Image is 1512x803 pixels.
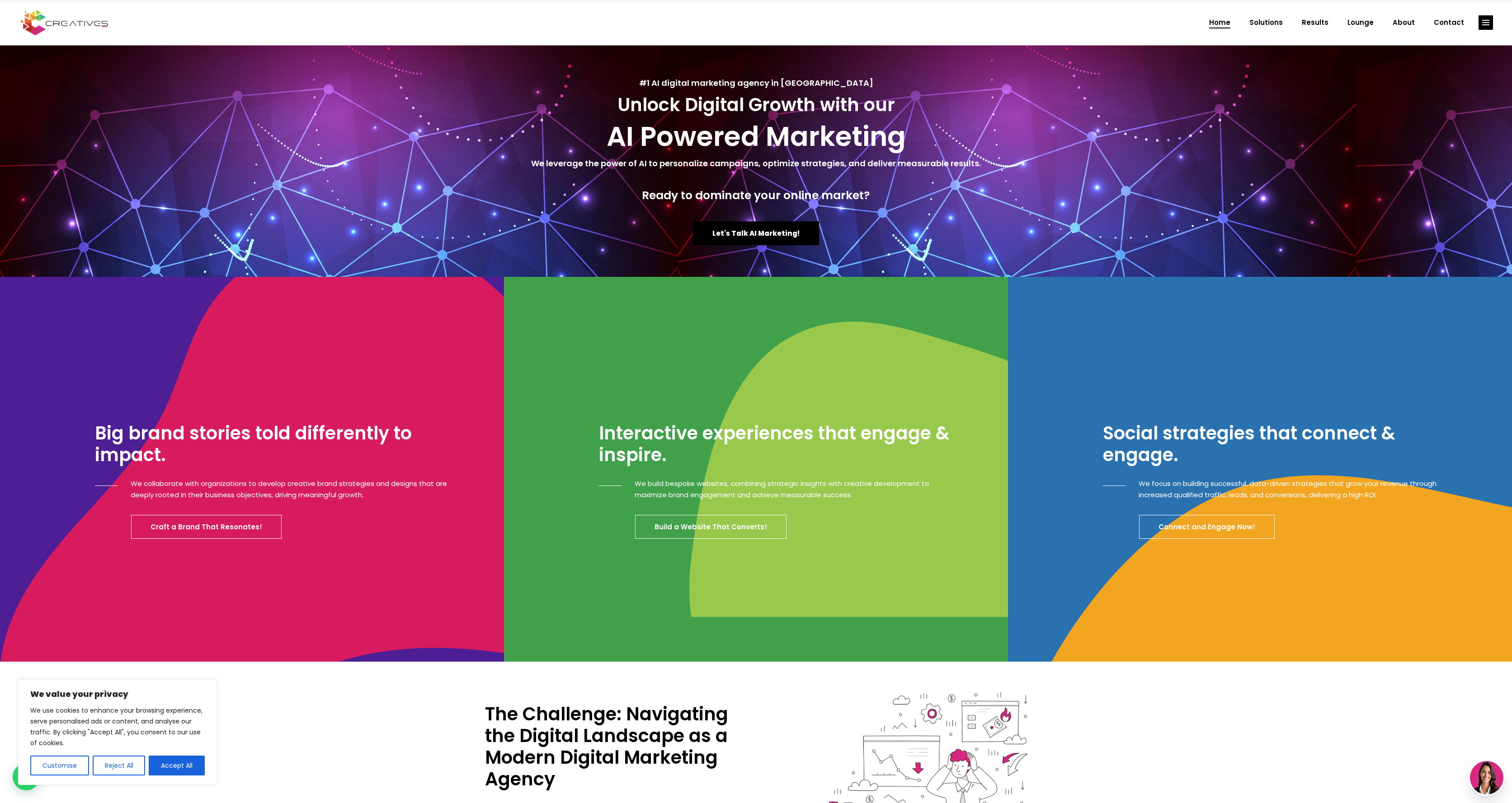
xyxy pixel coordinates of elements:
div: We collaborate with organizations to develop creative brand strategies and designs that are deepl... [118,478,459,500]
h3: Social strategies that connect & engage. [1103,422,1462,466]
img: Creatives [19,9,110,37]
span: Home [1209,11,1230,34]
span: Solutions [1249,11,1283,34]
h5: We leverage the power of AI to personalize campaigns, optimize strategies, and deliver measurable... [9,157,1503,170]
a: Connect and Engage Now! [1139,515,1275,539]
div: WhatsApp contact [13,763,40,790]
span: Contact [1434,11,1464,34]
span: About [1393,11,1415,34]
a: Results [1292,11,1338,34]
div: We value your privacy [18,679,217,785]
h3: Interactive experiences that engage & inspire. [599,422,958,466]
button: Reject All [93,756,146,775]
h4: Ready to dominate your online market? [9,189,1503,202]
a: Let's Talk AI Marketing! [693,221,819,245]
h5: #1 AI digital marketing agency in [GEOGRAPHIC_DATA] [9,77,1503,89]
a: link [1479,15,1493,30]
h3: Unlock Digital Growth with our [9,94,1503,116]
h3: The Challenge: Navigating the Digital Landscape as a Modern Digital Marketing Agency [485,703,742,790]
a: Home [1200,11,1240,34]
button: Accept All [149,756,205,775]
span: Craft a Brand That Resonates! [151,522,262,532]
img: agent [1470,761,1503,794]
span: Results [1302,11,1328,34]
a: Build a Website That Converts! [635,515,787,539]
a: Craft a Brand That Resonates! [131,515,282,539]
a: Solutions [1240,11,1292,34]
a: About [1383,11,1424,34]
span: Lounge [1347,11,1374,34]
p: We value your privacy [30,689,205,700]
span: Let's Talk AI Marketing! [712,229,800,238]
p: We use cookies to enhance your browsing experience, serve personalised ads or content, and analys... [30,705,205,748]
div: We build bespoke websites, combining strategic insights with creative development to maximize bra... [622,478,958,500]
span: Build a Website That Converts! [655,522,767,532]
button: Customise [30,756,89,775]
a: Contact [1424,11,1474,34]
span: Connect and Engage Now! [1159,522,1255,532]
div: We focus on building successful, data-driven strategies that grow your revenue through increased ... [1126,478,1462,500]
a: Lounge [1338,11,1383,34]
h3: Big brand stories told differently to impact. [95,422,459,466]
h2: AI Powered Marketing [9,120,1503,153]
